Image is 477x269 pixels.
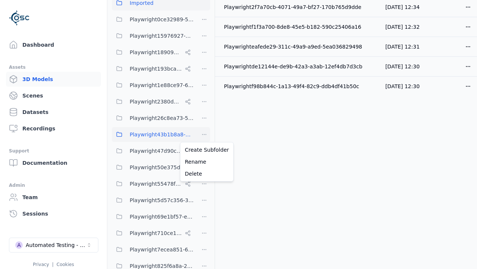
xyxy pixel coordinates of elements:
a: Create Subfolder [182,144,232,156]
a: Delete [182,168,232,180]
a: Rename [182,156,232,168]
